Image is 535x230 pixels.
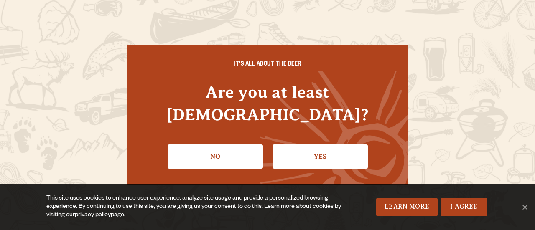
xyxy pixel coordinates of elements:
h4: Are you at least [DEMOGRAPHIC_DATA]? [144,81,391,125]
a: Confirm I'm 21 or older [273,144,368,169]
h6: IT'S ALL ABOUT THE BEER [144,61,391,69]
a: I Agree [441,198,487,216]
span: No [520,203,529,211]
a: No [168,144,263,169]
a: privacy policy [75,212,111,219]
a: Learn More [376,198,438,216]
div: This site uses cookies to enhance user experience, analyze site usage and provide a personalized ... [46,195,342,220]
